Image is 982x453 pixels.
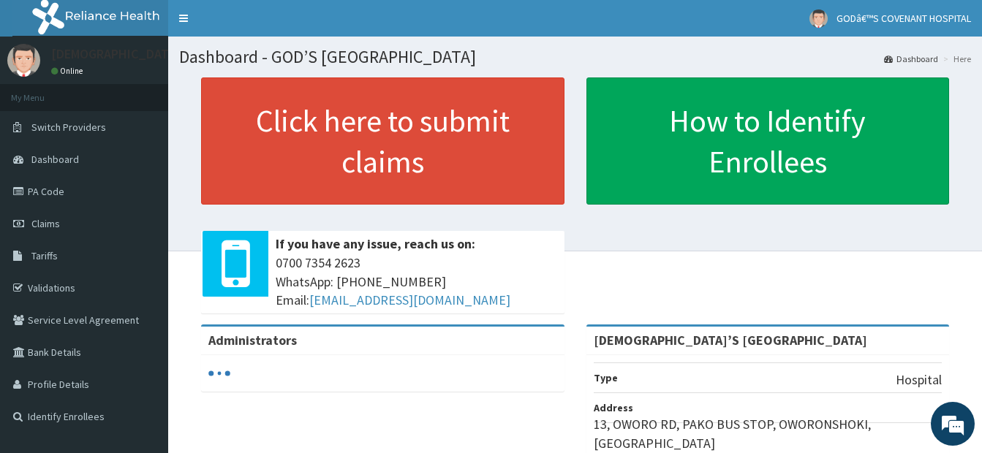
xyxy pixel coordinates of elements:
[51,47,315,61] p: [DEMOGRAPHIC_DATA]’S [GEOGRAPHIC_DATA]
[836,12,971,25] span: GODâ€™S COVENANT HOSPITAL
[179,47,971,66] h1: Dashboard - GOD’S [GEOGRAPHIC_DATA]
[586,77,950,205] a: How to Identify Enrollees
[309,292,510,308] a: [EMAIL_ADDRESS][DOMAIN_NAME]
[31,249,58,262] span: Tariffs
[594,371,618,384] b: Type
[594,415,943,452] p: 13, OWORO RD, PAKO BUS STOP, OWORONSHOKI, [GEOGRAPHIC_DATA]
[208,332,297,349] b: Administrators
[208,362,230,384] svg: audio-loading
[31,121,106,134] span: Switch Providers
[884,53,938,65] a: Dashboard
[51,66,86,76] a: Online
[201,77,564,205] a: Click here to submit claims
[594,401,633,414] b: Address
[940,53,971,65] li: Here
[809,9,828,28] img: User Image
[276,235,475,252] b: If you have any issue, reach us on:
[594,332,867,349] strong: [DEMOGRAPHIC_DATA]’S [GEOGRAPHIC_DATA]
[7,44,40,77] img: User Image
[31,217,60,230] span: Claims
[896,370,942,389] p: Hospital
[31,153,79,166] span: Dashboard
[276,254,557,310] span: 0700 7354 2623 WhatsApp: [PHONE_NUMBER] Email:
